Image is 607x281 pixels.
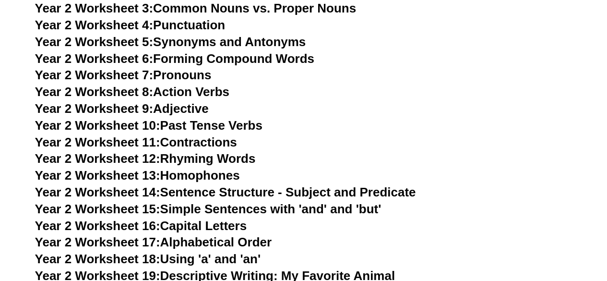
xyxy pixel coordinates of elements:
[35,101,154,116] span: Year 2 Worksheet 9:
[35,85,229,99] a: Year 2 Worksheet 8:Action Verbs
[35,1,154,15] span: Year 2 Worksheet 3:
[35,101,209,116] a: Year 2 Worksheet 9:Adjective
[35,252,261,266] a: Year 2 Worksheet 18:Using 'a' and 'an'
[35,202,160,216] span: Year 2 Worksheet 15:
[35,135,160,149] span: Year 2 Worksheet 11:
[35,51,154,66] span: Year 2 Worksheet 6:
[35,235,272,249] a: Year 2 Worksheet 17:Alphabetical Order
[35,168,240,183] a: Year 2 Worksheet 13:Homophones
[447,172,607,281] iframe: Chat Widget
[35,18,226,32] a: Year 2 Worksheet 4:Punctuation
[35,252,160,266] span: Year 2 Worksheet 18:
[35,219,160,233] span: Year 2 Worksheet 16:
[35,219,247,233] a: Year 2 Worksheet 16:Capital Letters
[35,1,357,15] a: Year 2 Worksheet 3:Common Nouns vs. Proper Nouns
[35,18,154,32] span: Year 2 Worksheet 4:
[35,168,160,183] span: Year 2 Worksheet 13:
[35,35,154,49] span: Year 2 Worksheet 5:
[35,135,237,149] a: Year 2 Worksheet 11:Contractions
[35,85,154,99] span: Year 2 Worksheet 8:
[35,51,314,66] a: Year 2 Worksheet 6:Forming Compound Words
[35,185,160,199] span: Year 2 Worksheet 14:
[35,68,212,82] a: Year 2 Worksheet 7:Pronouns
[35,235,160,249] span: Year 2 Worksheet 17:
[35,151,256,166] a: Year 2 Worksheet 12:Rhyming Words
[35,202,381,216] a: Year 2 Worksheet 15:Simple Sentences with 'and' and 'but'
[35,151,160,166] span: Year 2 Worksheet 12:
[35,118,262,133] a: Year 2 Worksheet 10:Past Tense Verbs
[35,185,416,199] a: Year 2 Worksheet 14:Sentence Structure - Subject and Predicate
[35,118,160,133] span: Year 2 Worksheet 10:
[35,68,154,82] span: Year 2 Worksheet 7:
[35,35,306,49] a: Year 2 Worksheet 5:Synonyms and Antonyms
